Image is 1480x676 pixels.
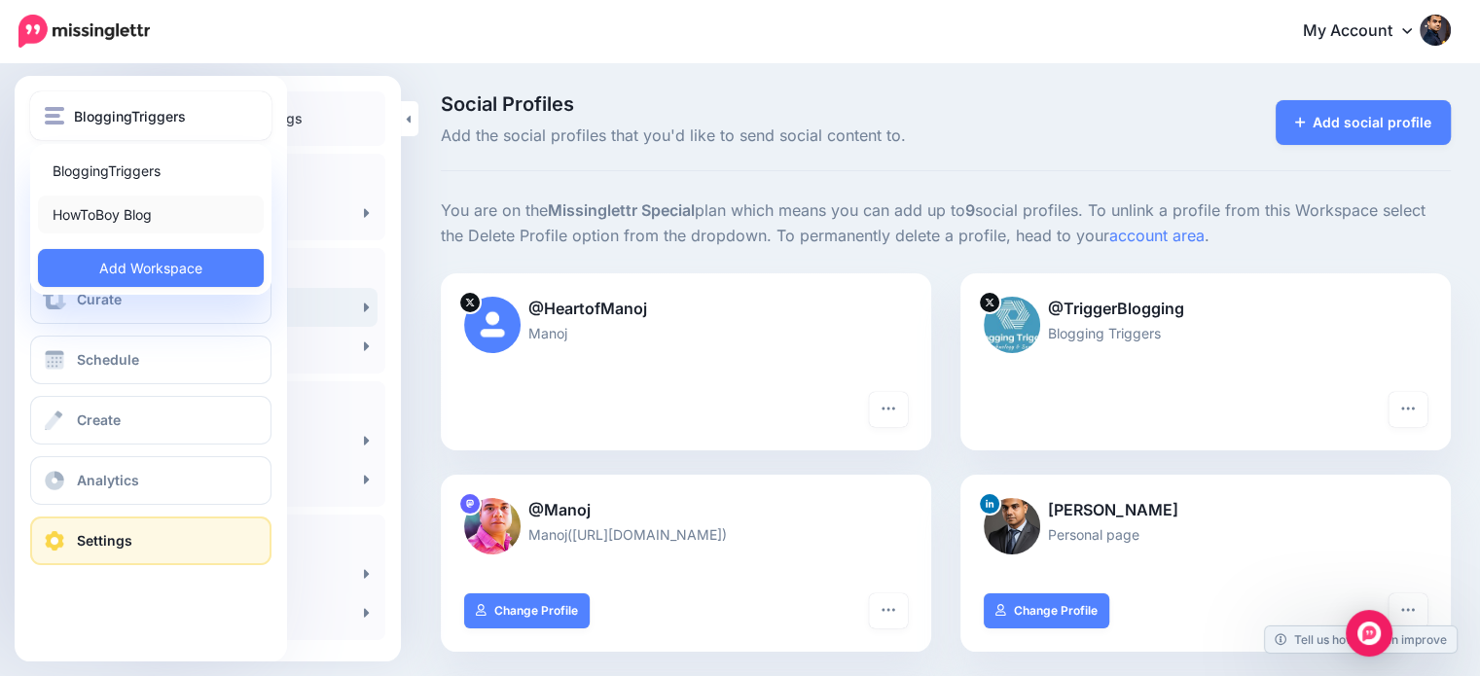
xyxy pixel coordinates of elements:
a: Settings [30,516,271,565]
a: Create [30,396,271,445]
img: d4e3d9f8f0501bdc-88716.png [464,498,521,554]
a: Change Profile [464,593,590,628]
span: Add the social profiles that you'd like to send social content to. [441,124,1104,149]
img: Missinglettr [18,15,150,48]
span: Social Profiles [441,94,1104,114]
span: Settings [77,532,132,549]
a: Curate [30,275,271,324]
p: You are on the plan which means you can add up to social profiles. To unlink a profile from this ... [441,198,1451,249]
div: Open Intercom Messenger [1346,610,1392,657]
span: Analytics [77,472,139,488]
p: Manoj([URL][DOMAIN_NAME]) [464,523,908,546]
a: Analytics [30,456,271,505]
img: 5tyPiY3s-78625.jpg [984,297,1040,353]
span: Schedule [77,351,139,368]
div: Domain Overview [74,115,174,127]
div: Domain: [DOMAIN_NAME] [51,51,214,66]
a: HowToBoy Blog [38,196,264,233]
p: [PERSON_NAME] [984,498,1427,523]
a: Tell us how we can improve [1265,626,1457,653]
img: user_default_image.png [464,297,521,353]
p: @Manoj [464,498,908,523]
p: Personal page [984,523,1427,546]
button: BloggingTriggers [30,91,271,140]
a: BloggingTriggers [38,152,264,190]
a: Schedule [30,336,271,384]
a: Change Profile [984,593,1109,628]
span: BloggingTriggers [74,105,186,127]
p: Manoj [464,322,908,344]
img: menu.png [45,107,64,125]
img: tab_domain_overview_orange.svg [53,113,68,128]
p: Blogging Triggers [984,322,1427,344]
a: My Account [1283,8,1451,55]
img: logo_orange.svg [31,31,47,47]
img: website_grey.svg [31,51,47,66]
a: account area [1109,226,1205,245]
a: Add social profile [1276,100,1452,145]
p: @HeartofManoj [464,297,908,322]
div: Keywords by Traffic [215,115,328,127]
b: Missinglettr Special [548,200,695,220]
img: tab_keywords_by_traffic_grey.svg [194,113,209,128]
p: @TriggerBlogging [984,297,1427,322]
div: v 4.0.25 [54,31,95,47]
span: Curate [77,291,122,307]
img: 1751864478189-77827.png [984,498,1040,554]
span: Create [77,411,121,428]
a: Add Workspace [38,249,264,287]
b: 9 [965,200,975,220]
